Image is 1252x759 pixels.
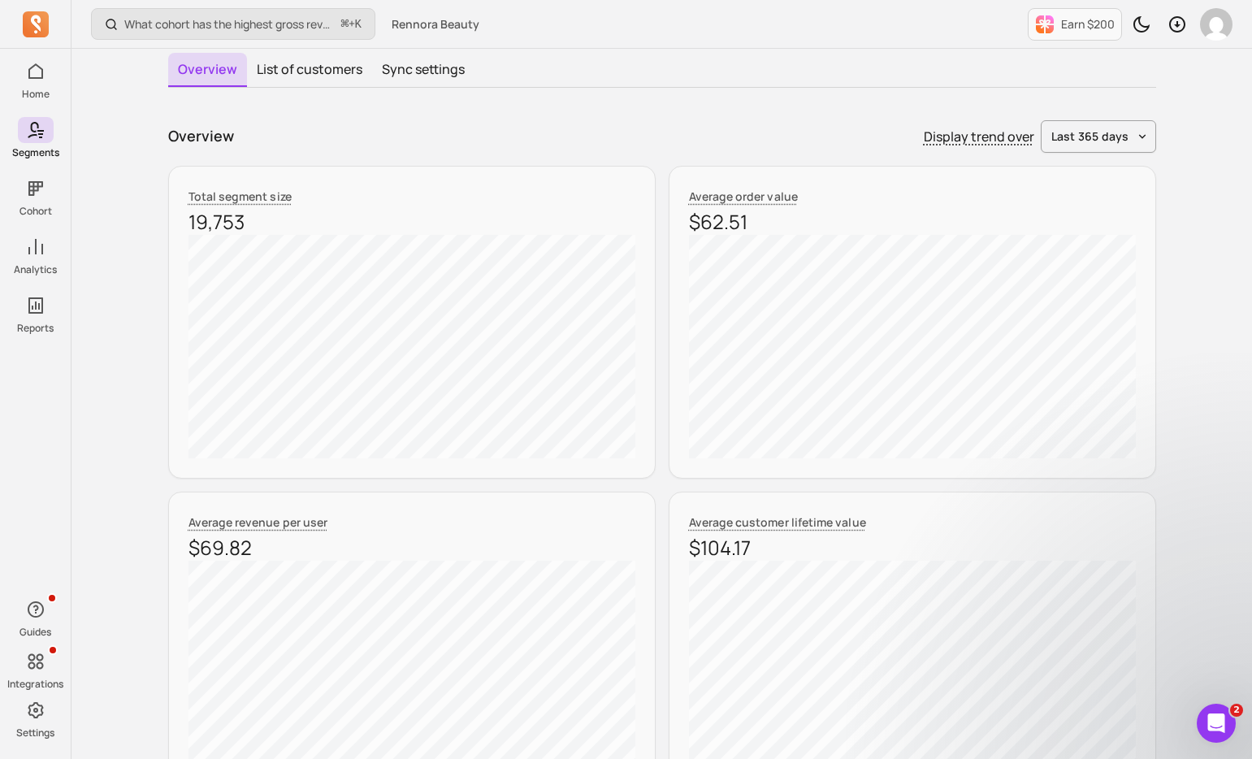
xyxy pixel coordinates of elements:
kbd: K [355,18,362,31]
canvas: chart [689,235,1136,458]
img: avatar [1200,8,1233,41]
button: What cohort has the highest gross revenue over time?⌘+K [91,8,375,40]
button: Guides [18,593,54,642]
button: List of customers [247,53,372,85]
p: Integrations [7,678,63,691]
p: Cohort [19,205,52,218]
p: Earn $200 [1061,16,1115,33]
span: Total segment size [188,189,292,204]
iframe: Intercom live chat [1197,704,1236,743]
button: Overview [168,53,247,87]
p: Overview [168,125,234,147]
span: Average revenue per user [188,514,328,530]
p: Reports [17,322,54,335]
canvas: chart [188,235,635,458]
span: + [341,15,362,33]
p: Display trend over [924,127,1034,146]
button: Sync settings [372,53,474,85]
p: Analytics [14,263,57,276]
button: last 365 days [1041,120,1156,153]
span: Average order value [689,189,798,204]
p: Guides [19,626,51,639]
span: Average customer lifetime value [689,514,866,530]
p: Home [22,88,50,101]
span: last 365 days [1051,128,1129,145]
p: $62.51 [689,209,1136,235]
span: Rennora Beauty [392,16,479,33]
button: Toggle dark mode [1125,8,1158,41]
p: $104.17 [689,535,1136,561]
p: What cohort has the highest gross revenue over time? [124,16,335,33]
p: Segments [12,146,59,159]
button: Earn $200 [1028,8,1122,41]
span: 2 [1230,704,1243,717]
p: $69.82 [188,535,635,561]
p: Settings [16,726,54,739]
p: 19,753 [188,209,635,235]
button: Rennora Beauty [382,10,489,39]
kbd: ⌘ [340,15,349,35]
